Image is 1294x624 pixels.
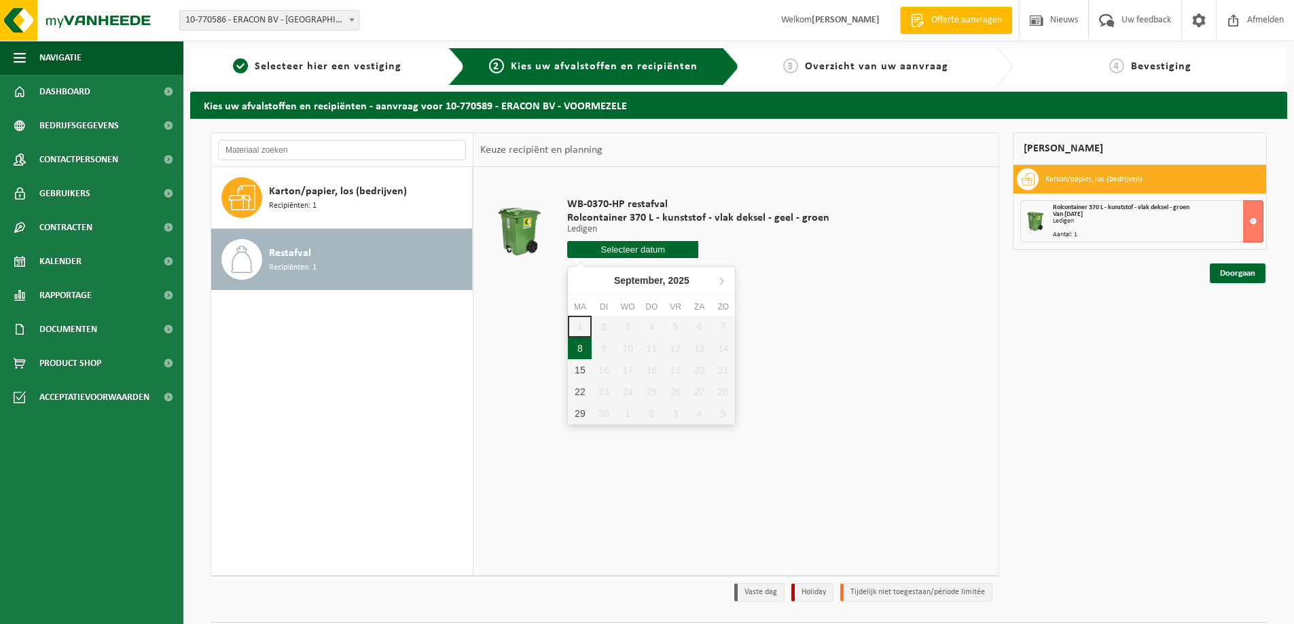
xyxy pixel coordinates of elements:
[233,58,248,73] span: 1
[39,143,118,177] span: Contactpersonen
[39,177,90,210] span: Gebruikers
[734,583,785,602] li: Vaste dag
[39,244,82,278] span: Kalender
[783,58,798,73] span: 3
[1109,58,1124,73] span: 4
[1053,232,1263,238] div: Aantal: 1
[1045,168,1143,190] h3: Karton/papier, los (bedrijven)
[269,183,407,200] span: Karton/papier, los (bedrijven)
[180,11,359,30] span: 10-770586 - ERACON BV - ZONNEBEKE
[900,7,1012,34] a: Offerte aanvragen
[473,133,609,167] div: Keuze recipiënt en planning
[39,380,149,414] span: Acceptatievoorwaarden
[218,140,466,160] input: Materiaal zoeken
[567,211,829,225] span: Rolcontainer 370 L - kunststof - vlak deksel - geel - groen
[568,337,592,359] div: 8
[568,300,592,314] div: ma
[1053,210,1083,218] strong: Van [DATE]
[567,241,698,258] input: Selecteer datum
[197,58,437,75] a: 1Selecteer hier een vestiging
[840,583,992,602] li: Tijdelijk niet toegestaan/période limitée
[179,10,359,31] span: 10-770586 - ERACON BV - ZONNEBEKE
[190,92,1287,118] h2: Kies uw afvalstoffen en recipiënten - aanvraag voor 10-770589 - ERACON BV - VOORMEZELE
[687,300,711,314] div: za
[928,14,1005,27] span: Offerte aanvragen
[592,300,615,314] div: di
[269,200,317,213] span: Recipiënten: 1
[1210,263,1265,283] a: Doorgaan
[269,245,311,261] span: Restafval
[567,198,829,211] span: WB-0370-HP restafval
[791,583,833,602] li: Holiday
[812,15,880,25] strong: [PERSON_NAME]
[664,300,687,314] div: vr
[269,261,317,274] span: Recipiënten: 1
[567,225,829,234] p: Ledigen
[609,270,695,291] div: September,
[211,229,473,290] button: Restafval Recipiënten: 1
[1013,132,1267,165] div: [PERSON_NAME]
[511,61,698,72] span: Kies uw afvalstoffen en recipiënten
[39,346,101,380] span: Product Shop
[1053,218,1263,225] div: Ledigen
[39,278,92,312] span: Rapportage
[568,403,592,424] div: 29
[711,300,735,314] div: zo
[805,61,948,72] span: Overzicht van uw aanvraag
[489,58,504,73] span: 2
[640,300,664,314] div: do
[39,210,92,244] span: Contracten
[255,61,401,72] span: Selecteer hier een vestiging
[39,75,90,109] span: Dashboard
[568,381,592,403] div: 22
[39,41,82,75] span: Navigatie
[211,167,473,229] button: Karton/papier, los (bedrijven) Recipiënten: 1
[568,359,592,381] div: 15
[39,109,119,143] span: Bedrijfsgegevens
[668,276,689,285] i: 2025
[616,300,640,314] div: wo
[1053,204,1189,211] span: Rolcontainer 370 L - kunststof - vlak deksel - groen
[1131,61,1191,72] span: Bevestiging
[39,312,97,346] span: Documenten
